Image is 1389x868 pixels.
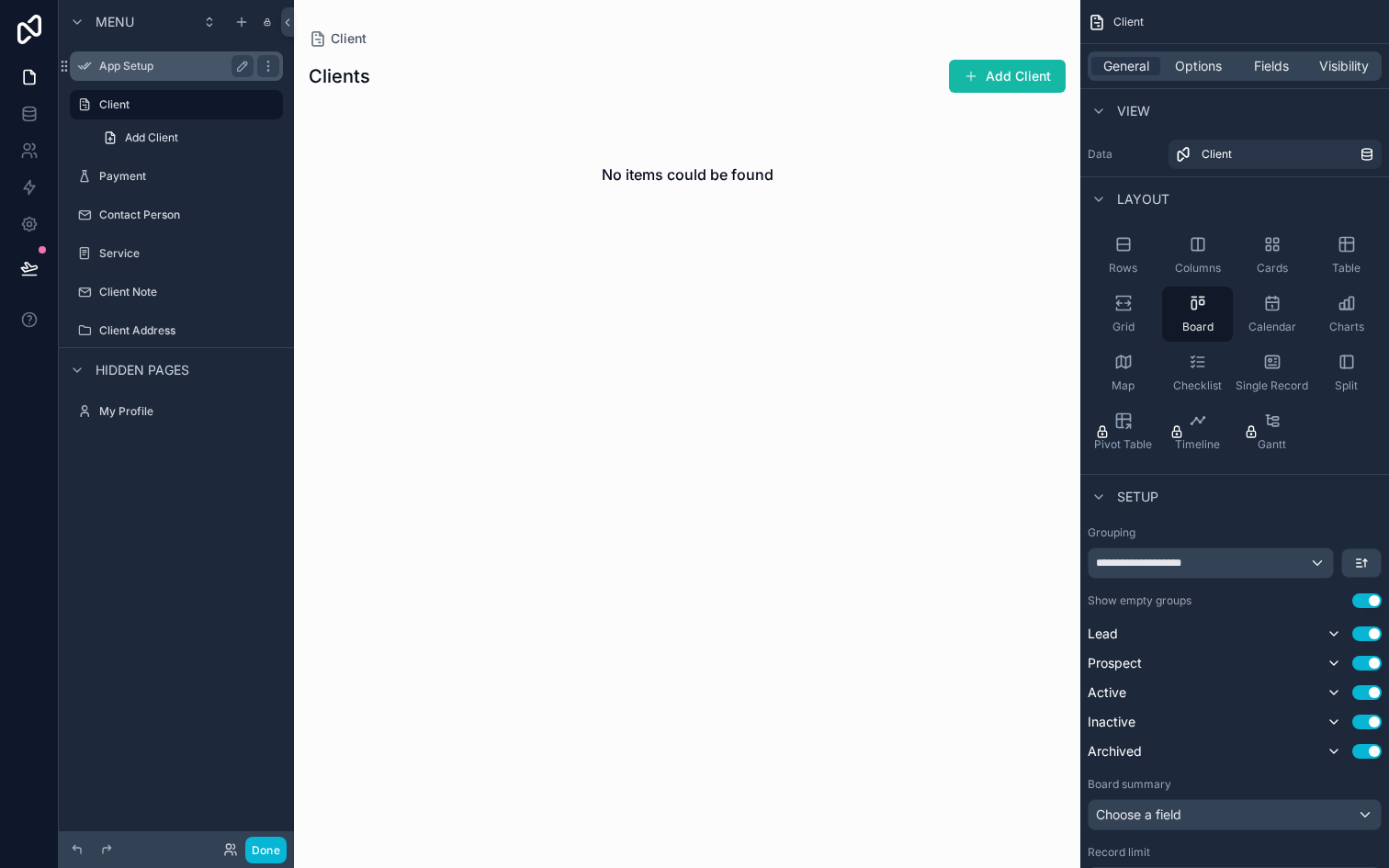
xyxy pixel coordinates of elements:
[1169,140,1382,169] a: Client
[99,169,279,184] label: Payment
[70,316,283,345] a: Client Address
[1173,378,1222,393] span: Checklist
[1175,437,1220,452] span: Timeline
[99,323,279,338] label: Client Address
[99,208,279,222] label: Contact Person
[96,361,189,379] span: Hidden pages
[70,239,283,268] a: Service
[1112,378,1135,393] span: Map
[245,837,287,863] button: Done
[99,285,279,299] label: Client Note
[1175,261,1221,276] span: Columns
[1311,345,1382,400] button: Split
[1332,261,1361,276] span: Table
[1319,57,1369,75] span: Visibility
[1088,593,1191,608] label: Show empty groups
[70,90,283,119] a: Client
[1182,320,1214,334] span: Board
[1258,437,1286,452] span: Gantt
[1237,345,1307,400] button: Single Record
[1237,404,1307,459] button: Gantt
[1248,320,1296,334] span: Calendar
[1088,345,1158,400] button: Map
[99,59,246,73] label: App Setup
[92,123,283,152] a: Add Client
[70,162,283,191] a: Payment
[1109,261,1137,276] span: Rows
[1117,488,1158,506] span: Setup
[1088,525,1135,540] label: Grouping
[1088,654,1142,672] span: Prospect
[1088,713,1135,731] span: Inactive
[1094,437,1152,452] span: Pivot Table
[1254,57,1289,75] span: Fields
[1117,190,1169,209] span: Layout
[1088,287,1158,342] button: Grid
[1088,742,1142,761] span: Archived
[70,397,283,426] a: My Profile
[99,246,279,261] label: Service
[1089,800,1381,829] div: Choose a field
[1202,147,1232,162] span: Client
[1112,320,1135,334] span: Grid
[1113,15,1144,29] span: Client
[1311,287,1382,342] button: Charts
[70,200,283,230] a: Contact Person
[1088,777,1171,792] label: Board summary
[1237,287,1307,342] button: Calendar
[1236,378,1308,393] span: Single Record
[1088,404,1158,459] button: Pivot Table
[1088,625,1118,643] span: Lead
[1257,261,1288,276] span: Cards
[1088,799,1382,830] button: Choose a field
[1088,147,1161,162] label: Data
[1335,378,1358,393] span: Split
[1329,320,1364,334] span: Charts
[1103,57,1149,75] span: General
[125,130,178,145] span: Add Client
[1162,404,1233,459] button: Timeline
[1175,57,1222,75] span: Options
[1162,345,1233,400] button: Checklist
[1237,228,1307,283] button: Cards
[1311,228,1382,283] button: Table
[1162,287,1233,342] button: Board
[99,404,279,419] label: My Profile
[1088,228,1158,283] button: Rows
[70,51,283,81] a: App Setup
[99,97,272,112] label: Client
[1088,683,1126,702] span: Active
[1117,102,1150,120] span: View
[70,277,283,307] a: Client Note
[1162,228,1233,283] button: Columns
[96,13,134,31] span: Menu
